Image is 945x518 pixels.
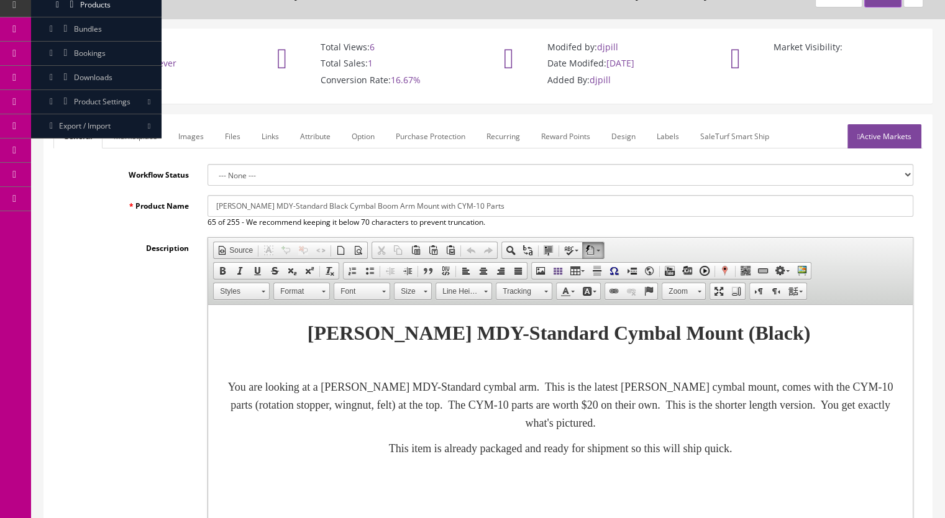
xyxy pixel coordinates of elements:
span: 6 [370,41,375,53]
a: Insert symbol [606,263,623,279]
label: Description [53,237,198,254]
a: Images [168,124,214,148]
a: Show Blocks [728,283,745,299]
span: Zoom [662,283,693,299]
a: Cut [372,242,390,258]
span: Format [274,283,317,299]
a: Insert Page Break for Printing [623,263,641,279]
a: Recurring [477,124,530,148]
p: Conversion Rate: [283,75,467,86]
a: Remove Format [321,263,339,279]
a: Insert SlideShow [793,263,811,279]
a: Superscript [301,263,318,279]
span: djpill [590,74,611,86]
p: Market Visibility: [736,42,920,53]
a: Preview [350,242,367,258]
span: Bundles [74,24,102,34]
a: Find [502,242,519,258]
a: Anchor [640,283,657,299]
p: Modifed by: [510,42,693,53]
a: Create a Bootstrap grid [549,263,567,279]
a: Strikethrough [266,263,283,279]
a: Insert Horizontal Line [588,263,606,279]
a: Option [342,124,385,148]
a: Paste as plain text [424,242,442,258]
span: Font [334,283,378,299]
a: Underline [249,263,266,279]
a: Link [605,283,623,299]
a: Align Right [492,263,509,279]
span: Tracking [496,283,540,299]
a: Labels [647,124,689,148]
input: Product Name [208,195,913,217]
a: Italic [231,263,249,279]
a: IFrame [641,263,658,279]
a: Downloads [31,66,162,90]
a: Spell Checker [560,242,582,258]
a: Bold [214,263,231,279]
a: Table [567,263,588,279]
a: New Page [332,242,350,258]
a: Purchase Protection [386,124,475,148]
a: SaleTurf Smart Ship [690,124,779,148]
span: 65 [208,217,216,227]
a: Paste from Word [442,242,459,258]
a: Undo [462,242,480,258]
a: Uncomment Selection [294,242,312,258]
p: Total Sales: [283,58,467,69]
a: Source [214,242,257,258]
a: Styles [213,283,270,300]
a: Align Left [457,263,475,279]
a: Reward Points [531,124,600,148]
a: Zoom [662,283,706,300]
a: Files [215,124,250,148]
span: 16.67% [391,74,421,86]
a: Line Height [436,283,492,300]
span: never [153,57,176,69]
a: Embed YouTube Video [661,263,678,279]
a: Comment Selection [277,242,294,258]
a: Set language [785,283,806,299]
a: Video Snapshot [696,263,713,279]
p: Added By: [510,75,693,86]
a: Unlink [623,283,640,299]
span: Source [227,245,253,256]
a: Insert/Remove Numbered List [344,263,361,279]
a: Tracking [496,283,552,300]
a: Text Color [557,283,578,299]
a: Enable/Disable HTML Tag Autocomplete [312,242,329,258]
a: Insert Template [772,263,793,279]
span: Size [395,283,419,299]
p: Total Views: [283,42,467,53]
span: of 255 - We recommend keeping it below 70 characters to prevent truncation. [218,217,485,227]
a: Block Quote [419,263,437,279]
a: Image [532,263,549,279]
a: Increase Indent [399,263,416,279]
a: Links [252,124,289,148]
span: Styles [214,283,257,299]
a: Create Div Container [437,263,454,279]
span: [DATE] [606,57,634,69]
a: Design [601,124,646,148]
a: Format Selection [260,242,277,258]
a: Center [475,263,492,279]
span: 1 [368,57,373,69]
span: djpill [597,41,618,53]
a: Text direction from right to left [767,283,785,299]
a: Insert a ZS Google QR-Code picture [737,263,754,279]
span: Downloads [74,72,112,83]
a: Subscript [283,263,301,279]
a: Maximize [710,283,728,299]
a: Active Markets [847,124,921,148]
span: Line Height [436,283,480,299]
a: Replace [519,242,537,258]
a: Redo [480,242,497,258]
span: Bookings [74,48,106,58]
span: Product Settings [74,96,130,107]
a: Font [334,283,390,300]
a: Background Color [578,283,600,299]
p: Date Modifed: [510,58,693,69]
a: Embed Media from External Sites [678,263,696,279]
